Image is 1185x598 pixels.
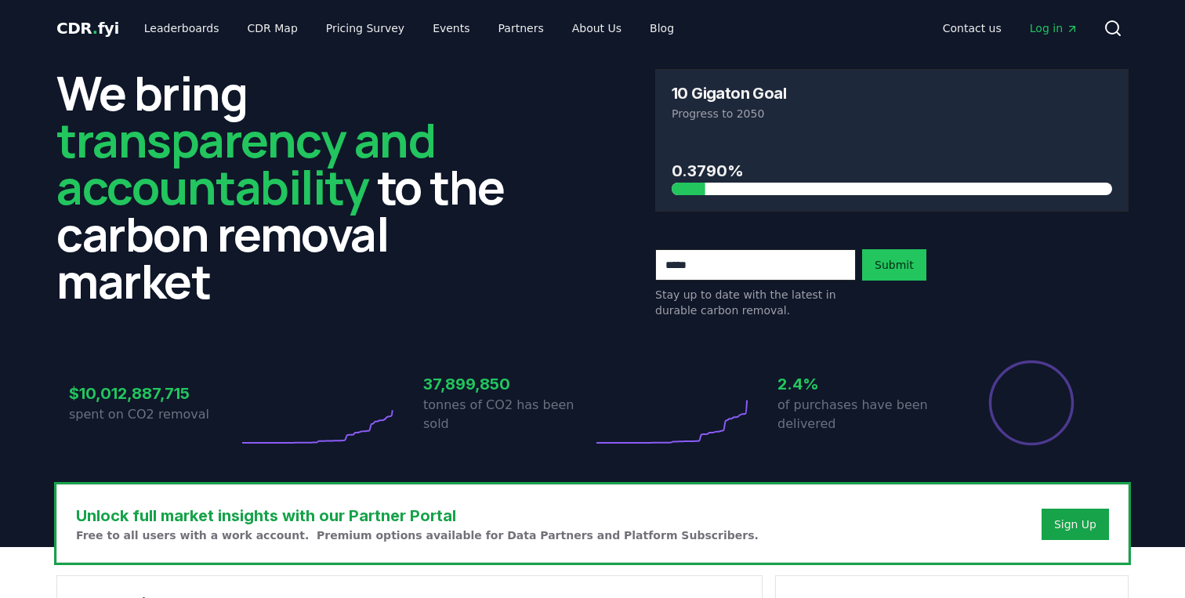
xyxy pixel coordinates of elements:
[486,14,556,42] a: Partners
[132,14,687,42] nav: Main
[423,372,592,396] h3: 37,899,850
[423,396,592,433] p: tonnes of CO2 has been sold
[1017,14,1091,42] a: Log in
[655,287,856,318] p: Stay up to date with the latest in durable carbon removal.
[672,159,1112,183] h3: 0.3790%
[132,14,232,42] a: Leaderboards
[1054,516,1096,532] a: Sign Up
[92,19,98,38] span: .
[420,14,482,42] a: Events
[1042,509,1109,540] button: Sign Up
[637,14,687,42] a: Blog
[313,14,417,42] a: Pricing Survey
[1030,20,1078,36] span: Log in
[672,106,1112,121] p: Progress to 2050
[987,359,1075,447] div: Percentage of sales delivered
[777,372,947,396] h3: 2.4%
[560,14,634,42] a: About Us
[862,249,926,281] button: Submit
[56,17,119,39] a: CDR.fyi
[672,85,786,101] h3: 10 Gigaton Goal
[56,107,435,219] span: transparency and accountability
[930,14,1091,42] nav: Main
[69,405,238,424] p: spent on CO2 removal
[56,69,530,304] h2: We bring to the carbon removal market
[69,382,238,405] h3: $10,012,887,715
[76,504,759,527] h3: Unlock full market insights with our Partner Portal
[777,396,947,433] p: of purchases have been delivered
[76,527,759,543] p: Free to all users with a work account. Premium options available for Data Partners and Platform S...
[235,14,310,42] a: CDR Map
[930,14,1014,42] a: Contact us
[56,19,119,38] span: CDR fyi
